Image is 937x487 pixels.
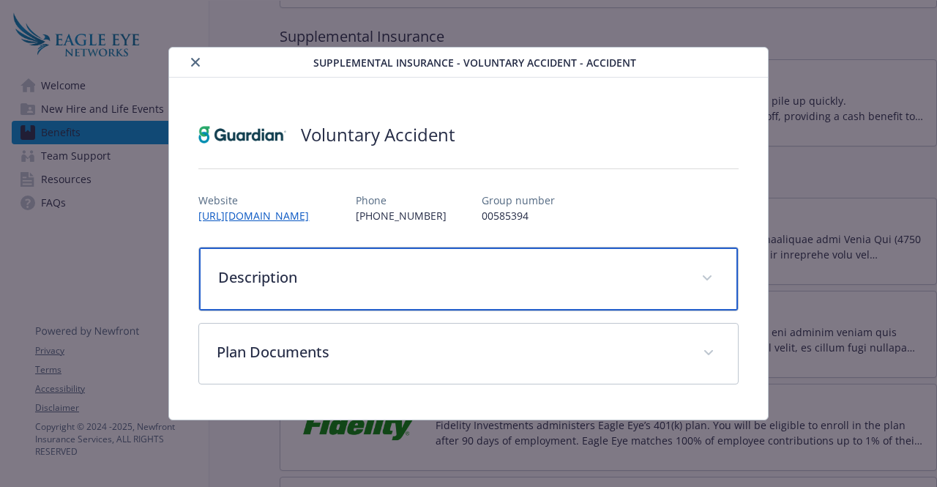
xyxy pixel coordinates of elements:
div: Plan Documents [199,324,737,384]
h2: Voluntary Accident [301,122,455,147]
p: Group number [482,193,555,208]
p: Website [198,193,321,208]
span: Supplemental Insurance - Voluntary Accident - Accident [313,55,636,70]
div: Description [199,248,737,311]
div: details for plan Supplemental Insurance - Voluntary Accident - Accident [94,47,843,420]
p: Description [218,267,683,289]
img: Guardian [198,113,286,157]
a: [URL][DOMAIN_NAME] [198,209,321,223]
p: Phone [356,193,447,208]
p: [PHONE_NUMBER] [356,208,447,223]
p: 00585394 [482,208,555,223]
p: Plan Documents [217,341,684,363]
button: close [187,53,204,71]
